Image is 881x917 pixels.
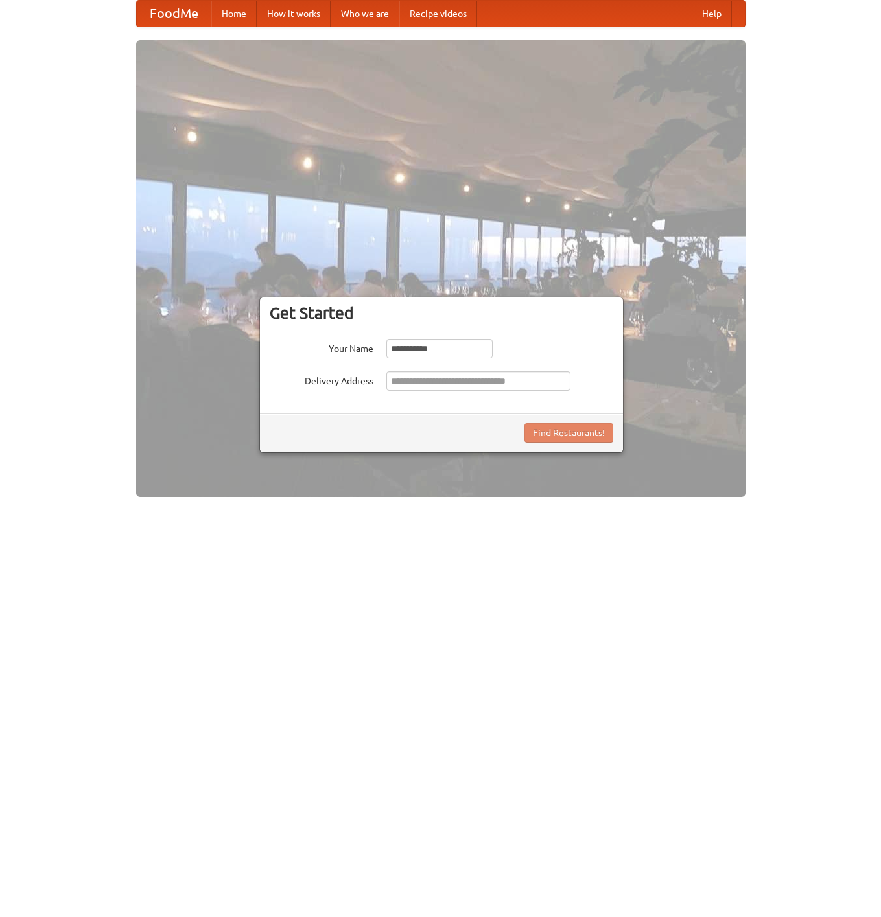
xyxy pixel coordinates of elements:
[270,303,613,323] h3: Get Started
[270,339,373,355] label: Your Name
[211,1,257,27] a: Home
[399,1,477,27] a: Recipe videos
[331,1,399,27] a: Who we are
[257,1,331,27] a: How it works
[524,423,613,443] button: Find Restaurants!
[270,371,373,388] label: Delivery Address
[137,1,211,27] a: FoodMe
[692,1,732,27] a: Help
